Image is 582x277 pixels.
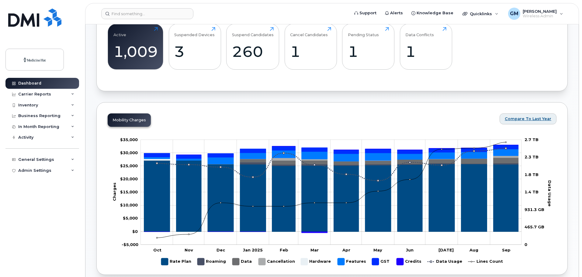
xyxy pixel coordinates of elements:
[144,158,518,165] g: Data
[502,248,511,252] tspan: Sep
[469,248,478,252] tspan: Aug
[405,43,446,61] div: 1
[185,248,193,252] tspan: Nov
[174,27,215,37] div: Suspended Devices
[122,242,138,247] tspan: -$5,000
[120,203,138,207] tspan: $10,000
[112,182,117,201] tspan: Charges
[290,43,331,61] div: 1
[232,27,274,37] div: Suspend Candidates
[510,10,518,17] span: GM
[547,180,552,206] tspan: Data Usage
[120,189,138,194] tspan: $15,000
[161,256,503,268] g: Legend
[113,27,126,37] div: Active
[120,150,138,155] g: $0
[342,248,350,252] tspan: Apr
[197,256,226,268] g: Roaming
[174,27,215,66] a: Suspended Devices3
[348,27,379,37] div: Pending Status
[525,137,539,142] tspan: 2.7 TB
[523,14,557,19] span: Wireless Admin
[390,10,403,16] span: Alerts
[381,7,407,19] a: Alerts
[500,113,556,124] button: Compare To Last Year
[120,176,138,181] g: $0
[470,11,492,16] span: Quicklinks
[144,156,518,164] g: Hardware
[120,163,138,168] g: $0
[280,248,288,252] tspan: Feb
[120,189,138,194] g: $0
[120,176,138,181] tspan: $20,000
[504,8,567,20] div: Geila Martin
[407,7,458,19] a: Knowledge Base
[123,216,138,220] g: $0
[338,256,366,268] g: Features
[258,256,295,268] g: Cancellation
[428,256,462,268] g: Data Usage
[153,248,161,252] tspan: Oct
[525,242,527,247] tspan: 0
[243,248,263,252] tspan: Jan 2025
[113,27,158,66] a: Active1,009
[112,137,553,268] g: Chart
[120,150,138,155] tspan: $30,000
[505,116,551,122] span: Compare To Last Year
[120,203,138,207] g: $0
[525,172,539,177] tspan: 1.8 TB
[350,7,381,19] a: Support
[348,43,389,61] div: 1
[113,43,158,61] div: 1,009
[523,9,557,14] span: [PERSON_NAME]
[290,27,328,37] div: Cancel Candidates
[359,10,376,16] span: Support
[122,242,138,247] g: $0
[406,248,414,252] tspan: Jun
[458,8,503,20] div: Quicklinks
[232,27,274,66] a: Suspend Candidates260
[405,27,434,37] div: Data Conflicts
[310,248,319,252] tspan: Mar
[120,137,138,142] g: $0
[525,189,539,194] tspan: 1.4 TB
[217,248,225,252] tspan: Dec
[132,229,138,234] tspan: $0
[438,248,454,252] tspan: [DATE]
[397,256,421,268] g: Credits
[232,43,274,61] div: 260
[525,207,544,212] tspan: 931.3 GB
[232,256,252,268] g: Data
[468,256,503,268] g: Lines Count
[417,10,453,16] span: Knowledge Base
[372,256,390,268] g: GST
[301,256,331,268] g: Hardware
[120,137,138,142] tspan: $35,000
[373,248,382,252] tspan: May
[290,27,331,66] a: Cancel Candidates1
[405,27,446,66] a: Data Conflicts1
[174,43,215,61] div: 3
[101,8,193,19] input: Find something...
[123,216,138,220] tspan: $5,000
[348,27,389,66] a: Pending Status1
[525,154,539,159] tspan: 2.3 TB
[144,160,518,231] g: Rate Plan
[161,256,191,268] g: Rate Plan
[525,224,544,229] tspan: 465.7 GB
[120,163,138,168] tspan: $25,000
[144,145,518,233] g: Credits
